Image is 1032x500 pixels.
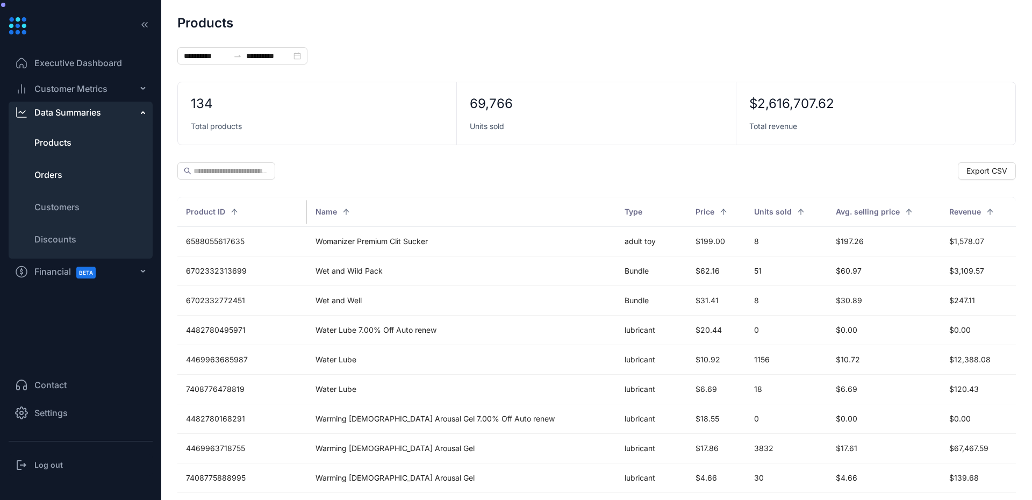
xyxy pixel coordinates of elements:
[191,121,242,132] span: Total products
[177,434,307,463] td: 4469963718755
[746,463,827,493] td: 30
[316,206,337,218] span: Name
[687,227,746,256] td: $199.00
[307,256,616,286] td: Wet and Wild Pack
[749,95,834,112] div: $2,616,707.62
[687,197,746,227] th: Price
[941,316,1016,345] td: $0.00
[941,375,1016,404] td: $120.43
[34,260,105,284] span: Financial
[746,256,827,286] td: 51
[836,206,900,218] span: Avg. selling price
[687,404,746,434] td: $18.55
[191,95,213,112] div: 134
[307,227,616,256] td: Womanizer Premium Clit Sucker
[177,227,307,256] td: 6588055617635
[470,121,504,132] span: Units sold
[307,404,616,434] td: Warming [DEMOGRAPHIC_DATA] Arousal Gel 7.00% Off Auto renew
[616,404,686,434] td: lubricant
[186,206,225,218] span: Product ID
[34,106,101,119] div: Data Summaries
[307,463,616,493] td: Warming [DEMOGRAPHIC_DATA] Arousal Gel
[827,463,941,493] td: $4.66
[34,56,122,69] span: Executive Dashboard
[470,95,513,112] div: 69,766
[177,345,307,375] td: 4469963685987
[177,375,307,404] td: 7408776478819
[184,167,191,175] span: search
[616,227,686,256] td: adult toy
[616,197,686,227] th: Type
[34,168,62,181] span: Orders
[687,316,746,345] td: $20.44
[177,197,307,227] th: Product ID
[34,233,76,246] span: Discounts
[941,345,1016,375] td: $12,388.08
[233,52,242,60] span: to
[746,316,827,345] td: 0
[34,378,67,391] span: Contact
[76,267,96,278] span: BETA
[177,316,307,345] td: 4482780495971
[34,136,71,149] span: Products
[827,197,941,227] th: Avg. selling price
[746,197,827,227] th: Units sold
[307,197,616,227] th: Name
[746,345,827,375] td: 1156
[746,227,827,256] td: 8
[34,460,63,470] h3: Log out
[827,286,941,316] td: $30.89
[949,206,981,218] span: Revenue
[616,463,686,493] td: lubricant
[616,375,686,404] td: lubricant
[754,206,792,218] span: Units sold
[941,404,1016,434] td: $0.00
[941,434,1016,463] td: $67,467.59
[746,434,827,463] td: 3832
[827,227,941,256] td: $197.26
[749,121,797,132] span: Total revenue
[177,256,307,286] td: 6702332313699
[687,345,746,375] td: $10.92
[616,345,686,375] td: lubricant
[177,463,307,493] td: 7408775888995
[307,434,616,463] td: Warming [DEMOGRAPHIC_DATA] Arousal Gel
[827,316,941,345] td: $0.00
[177,404,307,434] td: 4482780168291
[827,345,941,375] td: $10.72
[687,286,746,316] td: $31.41
[958,162,1016,180] button: Export CSV
[827,404,941,434] td: $0.00
[827,375,941,404] td: $6.69
[687,463,746,493] td: $4.66
[307,286,616,316] td: Wet and Well
[746,375,827,404] td: 18
[307,375,616,404] td: Water Lube
[307,345,616,375] td: Water Lube
[687,434,746,463] td: $17.86
[34,201,80,213] span: Customers
[34,406,68,419] span: Settings
[746,404,827,434] td: 0
[177,16,233,30] h1: Products
[827,434,941,463] td: $17.61
[233,52,242,60] span: swap-right
[687,256,746,286] td: $62.16
[941,463,1016,493] td: $139.68
[34,82,107,95] span: Customer Metrics
[941,227,1016,256] td: $1,578.07
[177,286,307,316] td: 6702332772451
[307,316,616,345] td: Water Lube 7.00% Off Auto renew
[966,165,1007,177] span: Export CSV
[616,286,686,316] td: Bundle
[941,286,1016,316] td: $247.11
[746,286,827,316] td: 8
[687,375,746,404] td: $6.69
[827,256,941,286] td: $60.97
[941,256,1016,286] td: $3,109.57
[941,197,1016,227] th: Revenue
[616,256,686,286] td: Bundle
[616,316,686,345] td: lubricant
[696,206,714,218] span: Price
[616,434,686,463] td: lubricant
